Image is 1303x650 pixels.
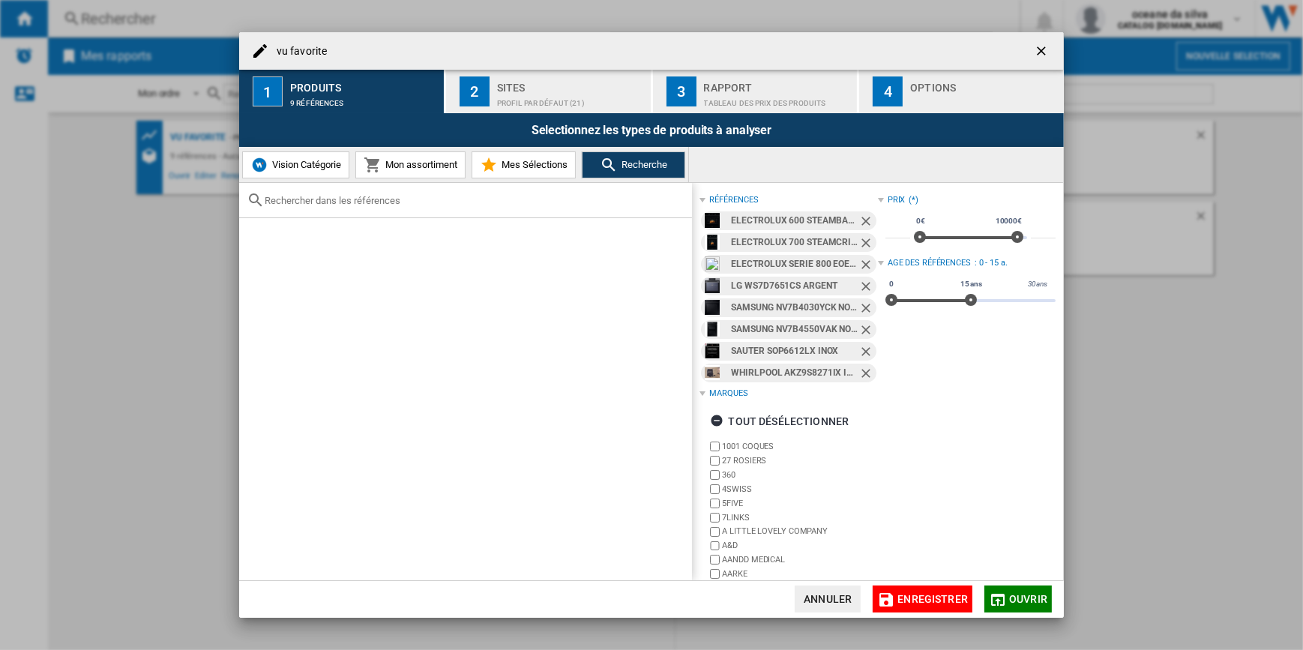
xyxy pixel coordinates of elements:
[888,194,906,206] div: Prix
[858,322,876,340] ng-md-icon: Retirer
[497,76,645,91] div: Sites
[1034,43,1052,61] ng-md-icon: getI18NText('BUTTONS.CLOSE_DIALOG')
[722,484,877,495] label: 4SWISS
[705,343,720,358] img: 7d41afbba42b37fd19ba170164faee35.jpg
[984,586,1052,613] button: Ouvrir
[268,159,341,170] span: Vision Catégorie
[858,257,876,275] ng-md-icon: Retirer
[710,456,720,466] input: brand.name
[975,257,1056,269] div: : 0 - 15 a.
[705,278,720,293] img: 8806084889133_h_f_l_0
[722,441,877,452] label: 1001 COQUES
[704,91,852,107] div: Tableau des prix des produits
[242,151,349,178] button: Vision Catégorie
[858,301,876,319] ng-md-icon: Retirer
[722,469,877,481] label: 360
[709,388,747,400] div: Marques
[472,151,576,178] button: Mes Sélections
[666,76,696,106] div: 3
[710,527,720,537] input: brand.name
[722,540,877,551] label: A&D
[731,277,858,295] div: LG WS7D7651CS ARGENT
[582,151,685,178] button: Recherche
[722,526,877,537] label: A LITTLE LOVELY COMPANY
[269,44,327,59] h4: vu favorite
[710,499,720,508] input: brand.name
[709,194,758,206] div: références
[705,235,720,250] img: darty
[731,255,858,274] div: ELECTROLUX SERIE 800 EOE8P19WW INOX
[722,455,877,466] label: 27 ROSIERS
[731,342,858,361] div: SAUTER SOP6612LX INOX
[710,513,720,523] input: brand.name
[858,344,876,362] ng-md-icon: Retirer
[290,91,438,107] div: 9 références
[722,498,877,509] label: 5FIVE
[710,484,720,494] input: brand.name
[887,278,896,290] span: 0
[958,278,984,290] span: 15 ans
[888,257,971,269] div: Age des références
[859,70,1064,113] button: 4 Options
[1009,593,1047,605] span: Ouvrir
[858,279,876,297] ng-md-icon: Retirer
[710,541,720,551] input: brand.name
[355,151,466,178] button: Mon assortiment
[710,569,720,579] input: brand.name
[731,364,858,382] div: WHIRLPOOL AKZ9S8271IX INOX
[1026,278,1050,290] span: 30 ans
[239,70,445,113] button: 1 Produits 9 références
[873,586,972,613] button: Enregistrer
[722,568,877,580] label: AARKE
[858,214,876,232] ng-md-icon: Retirer
[705,213,720,228] img: 7333394042404_h_f_l_0
[253,76,283,106] div: 1
[705,256,720,271] img: empty.gif
[705,300,720,315] img: 8806094500042_h_f_l_0
[897,593,968,605] span: Enregistrer
[795,586,861,613] button: Annuler
[497,91,645,107] div: Profil par défaut (21)
[653,70,859,113] button: 3 Rapport Tableau des prix des produits
[265,195,684,206] input: Rechercher dans les références
[710,442,720,451] input: brand.name
[722,554,877,565] label: AANDD MEDICAL
[710,470,720,480] input: brand.name
[731,211,858,230] div: ELECTROLUX 600 STEAMBAKE EOD6P67WH NOIR
[239,113,1064,147] div: Selectionnez les types de produits à analyser
[731,298,858,317] div: SAMSUNG NV7B4030YCK NOIR
[731,233,858,252] div: ELECTROLUX 700 STEAMCRISP EOC6P56H NOIR
[914,215,927,227] span: 0€
[722,512,877,523] label: 7LINKS
[382,159,457,170] span: Mon assortiment
[290,76,438,91] div: Produits
[618,159,667,170] span: Recherche
[858,235,876,253] ng-md-icon: Retirer
[873,76,903,106] div: 4
[731,320,858,339] div: SAMSUNG NV7B4550VAK NOIR
[710,408,849,435] div: tout désélectionner
[1028,36,1058,66] button: getI18NText('BUTTONS.CLOSE_DIALOG')
[858,366,876,384] ng-md-icon: Retirer
[710,555,720,565] input: brand.name
[250,156,268,174] img: wiser-icon-blue.png
[705,408,853,435] button: tout désélectionner
[705,365,720,380] img: 1e166e98515d413ea246af3c3b65fb64.webp
[993,215,1024,227] span: 10000€
[910,76,1058,91] div: Options
[704,76,852,91] div: Rapport
[498,159,568,170] span: Mes Sélections
[446,70,652,113] button: 2 Sites Profil par défaut (21)
[705,322,720,337] img: darty
[460,76,490,106] div: 2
